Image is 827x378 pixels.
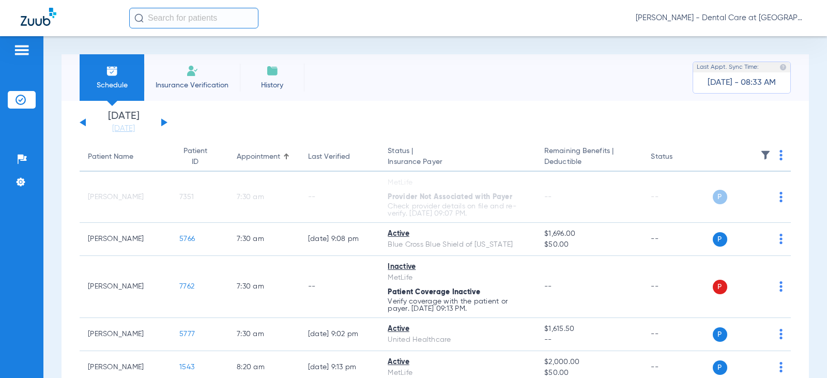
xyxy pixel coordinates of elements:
[228,318,300,351] td: 7:30 AM
[106,65,118,77] img: Schedule
[544,324,634,335] span: $1,615.50
[544,229,634,239] span: $1,696.00
[248,80,297,90] span: History
[708,78,776,88] span: [DATE] - 08:33 AM
[636,13,806,23] span: [PERSON_NAME] - Dental Care at [GEOGRAPHIC_DATA]
[388,289,480,296] span: Patient Coverage Inactive
[228,256,300,318] td: 7:30 AM
[87,80,136,90] span: Schedule
[779,150,783,160] img: group-dot-blue.svg
[93,124,155,134] a: [DATE]
[713,280,727,294] span: P
[388,262,528,273] div: Inactive
[88,152,133,162] div: Patient Name
[308,152,372,162] div: Last Verified
[228,172,300,223] td: 7:30 AM
[237,152,280,162] div: Appointment
[179,364,194,371] span: 1543
[713,360,727,375] span: P
[179,146,211,168] div: Patient ID
[779,192,783,202] img: group-dot-blue.svg
[388,239,528,250] div: Blue Cross Blue Shield of [US_STATE]
[779,64,787,71] img: last sync help info
[544,335,634,345] span: --
[779,234,783,244] img: group-dot-blue.svg
[642,256,712,318] td: --
[544,193,552,201] span: --
[388,335,528,345] div: United Healthcare
[642,172,712,223] td: --
[80,223,171,256] td: [PERSON_NAME]
[80,172,171,223] td: [PERSON_NAME]
[88,152,163,162] div: Patient Name
[80,256,171,318] td: [PERSON_NAME]
[300,318,380,351] td: [DATE] 9:02 PM
[779,329,783,339] img: group-dot-blue.svg
[760,150,771,160] img: filter.svg
[388,229,528,239] div: Active
[713,327,727,342] span: P
[697,62,759,72] span: Last Appt. Sync Time:
[544,157,634,168] span: Deductible
[179,235,195,243] span: 5766
[388,203,528,217] p: Check provider details on file and re-verify. [DATE] 09:07 PM.
[13,44,30,56] img: hamburger-icon
[388,177,528,188] div: MetLife
[80,318,171,351] td: [PERSON_NAME]
[388,273,528,283] div: MetLife
[379,143,536,172] th: Status |
[152,80,232,90] span: Insurance Verification
[642,143,712,172] th: Status
[544,357,634,368] span: $2,000.00
[179,283,194,290] span: 7762
[713,190,727,204] span: P
[300,223,380,256] td: [DATE] 9:08 PM
[536,143,642,172] th: Remaining Benefits |
[388,157,528,168] span: Insurance Payer
[544,239,634,250] span: $50.00
[544,283,552,290] span: --
[779,362,783,372] img: group-dot-blue.svg
[228,223,300,256] td: 7:30 AM
[179,146,220,168] div: Patient ID
[179,330,195,338] span: 5777
[129,8,258,28] input: Search for patients
[134,13,144,23] img: Search Icon
[388,193,512,201] span: Provider Not Associated with Payer
[388,298,528,312] p: Verify coverage with the patient or payer. [DATE] 09:13 PM.
[237,152,292,162] div: Appointment
[93,111,155,134] li: [DATE]
[388,324,528,335] div: Active
[186,65,198,77] img: Manual Insurance Verification
[779,281,783,292] img: group-dot-blue.svg
[388,357,528,368] div: Active
[642,318,712,351] td: --
[179,193,194,201] span: 7351
[642,223,712,256] td: --
[266,65,279,77] img: History
[300,172,380,223] td: --
[300,256,380,318] td: --
[308,152,350,162] div: Last Verified
[21,8,56,26] img: Zuub Logo
[713,232,727,247] span: P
